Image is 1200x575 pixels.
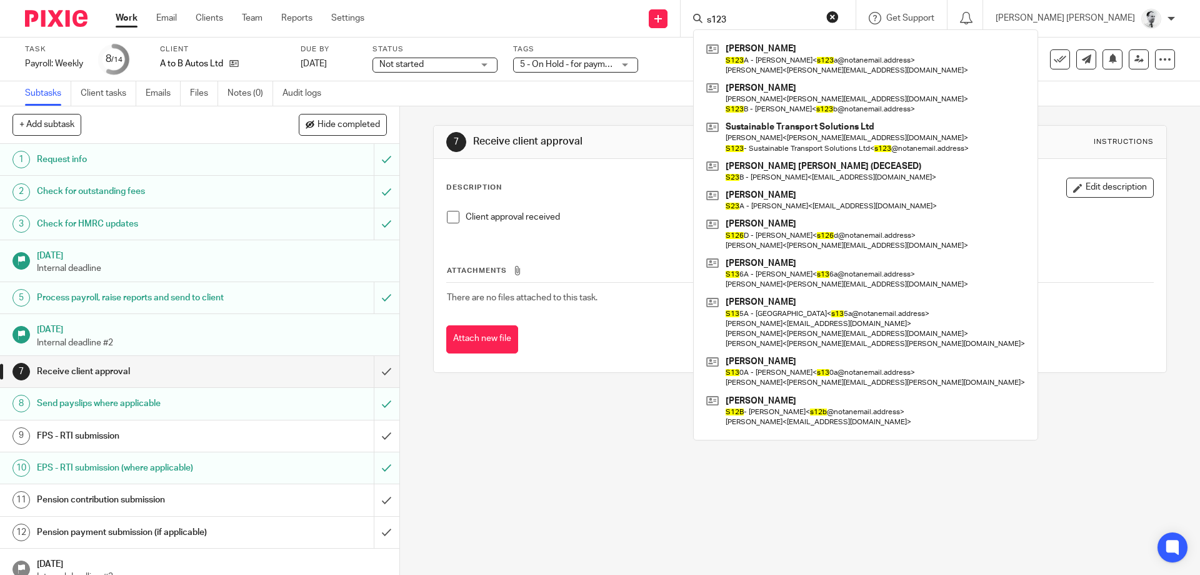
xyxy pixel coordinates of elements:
a: Client tasks [81,81,136,106]
a: Reports [281,12,312,24]
h1: [DATE] [37,247,387,262]
h1: FPS - RTI submission [37,427,253,445]
h1: Pension contribution submission [37,491,253,509]
span: Attachments [447,267,507,274]
h1: Receive client approval [37,362,253,381]
label: Client [160,44,285,54]
div: 2 [12,183,30,201]
label: Due by [301,44,357,54]
p: Description [446,183,502,193]
span: Hide completed [317,120,380,130]
label: Tags [513,44,638,54]
button: Hide completed [299,114,387,135]
img: Mass_2025.jpg [1141,9,1161,29]
div: Instructions [1094,137,1154,147]
h1: Send payslips where applicable [37,394,253,413]
h1: Process payroll, raise reports and send to client [37,288,253,307]
a: Files [190,81,218,106]
div: 8 [106,52,122,66]
small: /14 [111,56,122,63]
label: Status [372,44,497,54]
a: Subtasks [25,81,71,106]
p: A to B Autos Ltd [160,58,223,70]
span: There are no files attached to this task. [447,293,597,302]
p: Internal deadline #2 [37,337,387,349]
h1: [DATE] [37,555,387,571]
a: Team [242,12,262,24]
h1: Pension payment submission (if applicable) [37,523,253,542]
h1: Request info [37,150,253,169]
div: 12 [12,524,30,541]
input: Search [706,15,818,26]
p: [PERSON_NAME] [PERSON_NAME] [996,12,1135,24]
h1: [DATE] [37,320,387,336]
img: Pixie [25,10,87,27]
span: [DATE] [301,59,327,68]
div: 8 [12,395,30,412]
div: 10 [12,459,30,477]
a: Notes (0) [227,81,273,106]
h1: Check for outstanding fees [37,182,253,201]
button: + Add subtask [12,114,81,135]
div: 7 [12,363,30,380]
button: Attach new file [446,325,518,354]
span: 5 - On Hold - for payment/client approval [520,60,678,69]
div: 1 [12,151,30,168]
a: Audit logs [282,81,331,106]
h1: EPS - RTI submission (where applicable) [37,459,253,477]
div: Payroll: Weekly [25,58,83,70]
div: 11 [12,491,30,509]
label: Task [25,44,83,54]
p: Client approval received [466,211,1152,223]
span: Get Support [886,14,934,23]
div: 7 [446,132,466,152]
div: 5 [12,289,30,307]
span: Not started [379,60,424,69]
div: 9 [12,427,30,445]
button: Edit description [1066,178,1154,198]
button: Clear [826,11,839,23]
h1: Receive client approval [473,135,827,148]
a: Email [156,12,177,24]
div: 3 [12,215,30,233]
p: Internal deadline [37,262,387,275]
a: Work [116,12,137,24]
a: Settings [331,12,364,24]
a: Clients [196,12,223,24]
h1: Check for HMRC updates [37,215,253,233]
a: Emails [146,81,181,106]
